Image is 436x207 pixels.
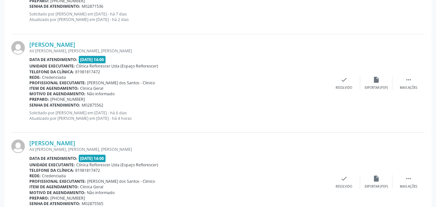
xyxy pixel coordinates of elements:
p: Solicitado por [PERSON_NAME] em [DATE] - há 6 dias Atualizado por [PERSON_NAME] em [DATE] - há 4 ... [29,110,328,121]
b: Unidade executante: [29,162,75,168]
b: Rede: [29,173,41,179]
span: 81981817472 [75,168,100,173]
span: [DATE] 14:00 [79,56,106,63]
div: Exportar (PDF) [365,184,388,189]
span: Credenciada [42,173,66,179]
i:  [405,175,412,182]
div: Resolvido [336,184,352,189]
b: Preparo: [29,97,49,102]
b: Item de agendamento: [29,86,79,91]
span: M02875562 [82,102,103,108]
div: Mais ações [400,184,417,189]
span: [PERSON_NAME] dos Santos - Clinico [87,179,155,184]
div: AV [PERSON_NAME], [PERSON_NAME], [PERSON_NAME] [29,147,328,152]
b: Motivo de agendamento: [29,190,86,195]
span: 81981817472 [75,69,100,75]
a: [PERSON_NAME] [29,140,75,147]
b: Telefone da clínica: [29,168,74,173]
b: Unidade executante: [29,63,75,69]
b: Senha de atendimento: [29,102,80,108]
div: AV [PERSON_NAME], [PERSON_NAME], [PERSON_NAME] [29,48,328,54]
span: [DATE] 14:00 [79,155,106,162]
div: Exportar (PDF) [365,86,388,90]
b: Data de atendimento: [29,57,77,62]
span: [PHONE_NUMBER] [50,97,85,102]
img: img [11,41,25,55]
a: [PERSON_NAME] [29,41,75,48]
i: insert_drive_file [373,175,380,182]
b: Preparo: [29,195,49,201]
span: M02871536 [82,4,103,9]
div: Mais ações [400,86,417,90]
span: Clínica Reflorescer Ltda (Espaço Reflorescer) [76,63,158,69]
i: check [340,76,348,83]
b: Data de atendimento: [29,156,77,161]
span: Credenciada [42,75,66,80]
div: Resolvido [336,86,352,90]
b: Rede: [29,75,41,80]
img: img [11,140,25,153]
span: Clinica Geral [80,184,103,190]
b: Telefone da clínica: [29,69,74,75]
span: Clínica Reflorescer Ltda (Espaço Reflorescer) [76,162,158,168]
span: M02875565 [82,201,103,206]
b: Item de agendamento: [29,184,79,190]
span: Não informado [87,91,115,97]
b: Profissional executante: [29,80,86,86]
span: [PHONE_NUMBER] [50,195,85,201]
i: check [340,175,348,182]
span: Não informado [87,190,115,195]
b: Senha de atendimento: [29,4,80,9]
span: [PERSON_NAME] dos Santos - Clinico [87,80,155,86]
b: Motivo de agendamento: [29,91,86,97]
i: insert_drive_file [373,76,380,83]
b: Senha de atendimento: [29,201,80,206]
span: Clinica Geral [80,86,103,91]
p: Solicitado por [PERSON_NAME] em [DATE] - há 7 dias Atualizado por [PERSON_NAME] em [DATE] - há 2 ... [29,11,328,22]
b: Profissional executante: [29,179,86,184]
i:  [405,76,412,83]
